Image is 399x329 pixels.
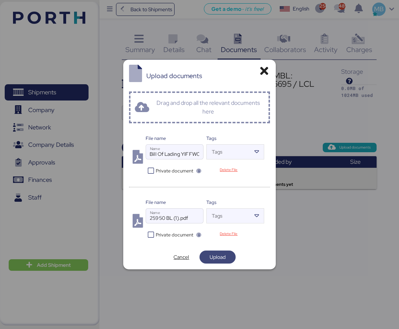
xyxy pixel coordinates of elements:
[220,167,237,173] span: Delete File
[156,231,193,238] span: Private document
[154,99,263,116] div: Drag and drop all the relevant documents here
[146,73,202,79] div: Upload documents
[206,135,264,142] div: Tags
[173,253,189,261] span: Cancel
[220,231,237,237] span: Delete File
[146,199,203,206] div: File name
[207,150,251,158] input: Tags
[207,214,251,222] input: Tags
[199,251,236,264] button: Upload
[146,145,203,159] input: Name
[156,167,193,174] span: Private document
[210,253,226,261] span: Upload
[206,199,264,206] div: Tags
[211,229,247,239] button: Delete File
[146,209,203,223] input: Name
[211,165,247,175] button: Delete File
[163,251,199,264] button: Cancel
[146,135,203,142] div: File name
